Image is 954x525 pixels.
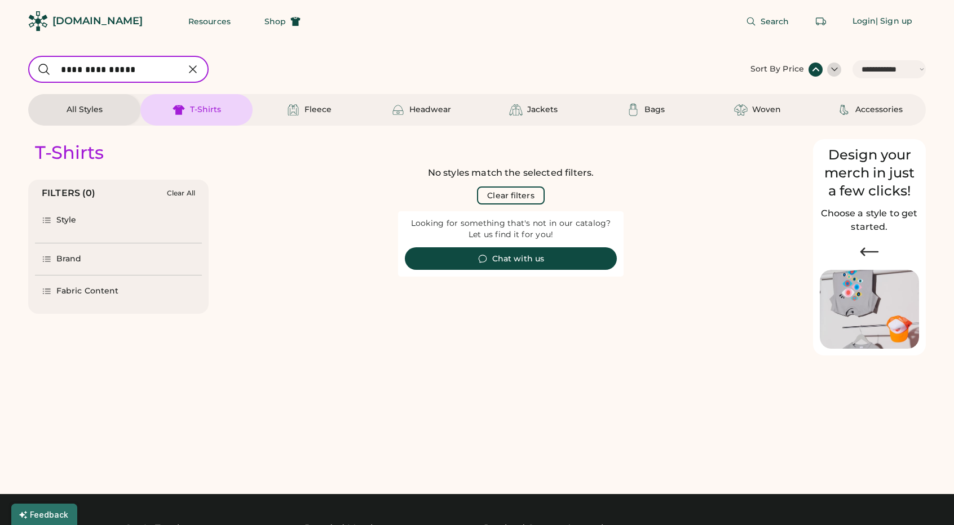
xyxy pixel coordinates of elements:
img: Woven Icon [734,103,748,117]
div: | Sign up [876,16,912,27]
img: Image of Lisa Congdon Eye Print on T-Shirt and Hat [820,270,919,349]
button: Resources [175,10,244,33]
div: Clear All [167,189,195,197]
div: Bags [644,104,665,115]
div: Accessories [855,104,903,115]
img: Fleece Icon [286,103,300,117]
div: Design your merch in just a few clicks! [820,146,919,200]
img: Headwear Icon [391,103,405,117]
img: T-Shirts Icon [172,103,185,117]
div: [DOMAIN_NAME] [52,14,143,28]
button: Search [732,10,803,33]
div: FILTERS (0) [42,186,96,200]
div: All Styles [67,104,103,115]
div: No styles match the selected filters. [428,166,594,180]
h2: Choose a style to get started. [820,207,919,234]
button: Chat with us [405,247,617,270]
button: Retrieve an order [810,10,832,33]
div: Jackets [527,104,558,115]
img: Jackets Icon [509,103,523,117]
button: Shop [251,10,314,33]
div: Sort By Price [750,64,804,75]
img: Rendered Logo - Screens [28,11,48,31]
div: Brand [56,253,82,265]
div: Fabric Content [56,286,118,297]
div: Style [56,215,77,226]
div: Fleece [304,104,332,115]
button: Clear filters [477,186,544,204]
div: T-Shirts [190,104,221,115]
img: Bags Icon [626,103,640,117]
div: T-Shirts [35,141,104,164]
span: Search [761,17,789,25]
div: Woven [752,104,781,115]
div: Looking for something that's not in our catalog? Let us find it for you! [405,218,617,241]
div: Login [853,16,876,27]
span: Shop [264,17,286,25]
img: Accessories Icon [837,103,851,117]
div: Headwear [409,104,451,115]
